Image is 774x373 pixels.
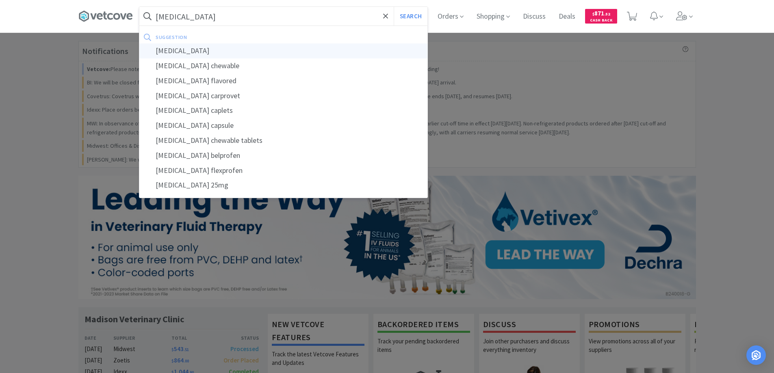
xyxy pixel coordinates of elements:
div: [MEDICAL_DATA] carprovet [139,88,427,103]
div: [MEDICAL_DATA] caplets [139,103,427,118]
input: Search by item, sku, manufacturer, ingredient, size... [139,7,427,26]
a: Deals [555,13,579,20]
span: $ [592,11,594,17]
a: $871.52Cash Back [585,5,617,27]
div: Open Intercom Messenger [746,345,766,365]
div: suggestion [156,31,305,43]
div: [MEDICAL_DATA] [139,43,427,58]
button: Search [394,7,427,26]
span: 871 [592,9,610,17]
div: [MEDICAL_DATA] belprofen [139,148,427,163]
span: . 52 [604,11,610,17]
div: [MEDICAL_DATA] chewable [139,58,427,73]
div: [MEDICAL_DATA] flexprofen [139,163,427,178]
div: [MEDICAL_DATA] 25mg [139,178,427,193]
div: [MEDICAL_DATA] flavored [139,73,427,88]
div: [MEDICAL_DATA] capsule [139,118,427,133]
div: [MEDICAL_DATA] chewable tablets [139,133,427,148]
a: Discuss [520,13,549,20]
span: Cash Back [590,18,612,24]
